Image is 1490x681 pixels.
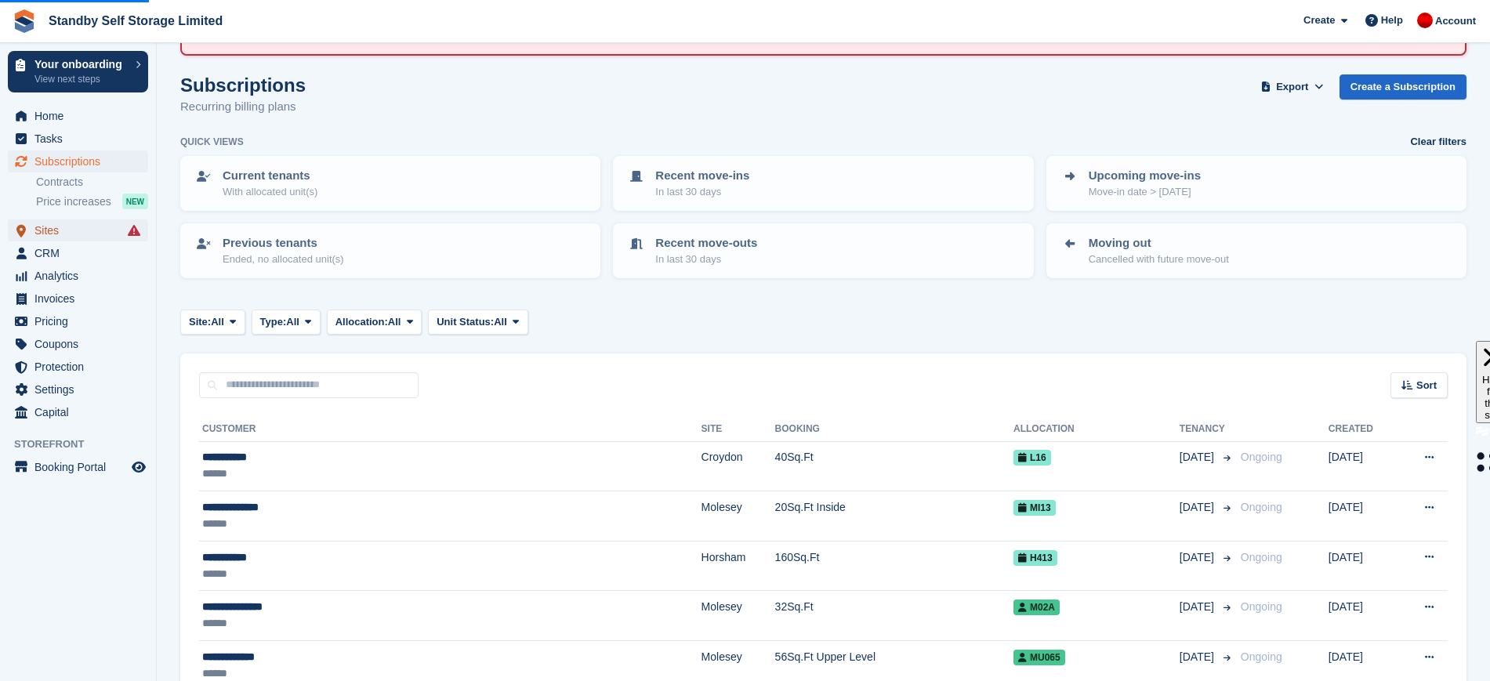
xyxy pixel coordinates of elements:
th: Allocation [1013,417,1180,442]
span: Invoices [34,288,129,310]
span: All [286,314,299,330]
th: Created [1329,417,1398,442]
span: Create [1303,13,1335,28]
span: Ongoing [1241,551,1282,563]
span: Storefront [14,436,156,452]
a: menu [8,128,148,150]
td: [DATE] [1329,441,1398,491]
a: Your onboarding View next steps [8,51,148,92]
a: Current tenants With allocated unit(s) [182,158,599,209]
span: Ongoing [1241,451,1282,463]
a: Upcoming move-ins Move-in date > [DATE] [1048,158,1465,209]
span: Sort [1416,378,1437,393]
p: Previous tenants [223,234,344,252]
span: Ongoing [1241,600,1282,613]
span: Ongoing [1241,501,1282,513]
a: Standby Self Storage Limited [42,8,229,34]
a: Clear filters [1410,134,1466,150]
a: menu [8,242,148,264]
a: Moving out Cancelled with future move-out [1048,225,1465,277]
a: Preview store [129,458,148,476]
span: Subscriptions [34,150,129,172]
a: menu [8,219,148,241]
p: Move-in date > [DATE] [1089,184,1201,200]
a: menu [8,333,148,355]
h1: Subscriptions [180,74,306,96]
span: Capital [34,401,129,423]
a: menu [8,456,148,478]
p: Current tenants [223,167,317,185]
td: 32Sq.Ft [775,591,1013,641]
span: CRM [34,242,129,264]
img: Aaron Winter [1417,13,1433,28]
p: Your onboarding [34,59,128,70]
span: All [388,314,401,330]
p: Upcoming move-ins [1089,167,1201,185]
button: Export [1258,74,1327,100]
span: Analytics [34,265,129,287]
a: menu [8,379,148,400]
p: Recent move-ins [655,167,749,185]
td: Croydon [701,441,775,491]
span: Account [1435,13,1476,29]
span: [DATE] [1180,499,1217,516]
span: Ongoing [1241,650,1282,663]
td: [DATE] [1329,541,1398,591]
a: menu [8,265,148,287]
a: Price increases NEW [36,193,148,210]
span: Allocation: [335,314,388,330]
p: In last 30 days [655,184,749,200]
span: [DATE] [1180,549,1217,566]
span: All [211,314,224,330]
a: menu [8,310,148,332]
h6: Quick views [180,135,244,149]
span: [DATE] [1180,449,1217,465]
th: Tenancy [1180,417,1234,442]
a: menu [8,105,148,127]
span: H413 [1013,550,1057,566]
a: Recent move-outs In last 30 days [614,225,1031,277]
td: Molesey [701,491,775,542]
a: menu [8,150,148,172]
p: Recurring billing plans [180,98,306,116]
span: Booking Portal [34,456,129,478]
p: Ended, no allocated unit(s) [223,252,344,267]
span: Home [34,105,129,127]
span: Sites [34,219,129,241]
td: 20Sq.Ft Inside [775,491,1013,542]
p: View next steps [34,72,128,86]
span: MI13 [1013,500,1056,516]
span: All [494,314,507,330]
button: Site: All [180,310,245,335]
button: Type: All [252,310,321,335]
p: In last 30 days [655,252,757,267]
a: Recent move-ins In last 30 days [614,158,1031,209]
div: NEW [122,194,148,209]
span: Type: [260,314,287,330]
span: Help [1381,13,1403,28]
a: menu [8,356,148,378]
span: Price increases [36,194,111,209]
td: [DATE] [1329,491,1398,542]
td: 40Sq.Ft [775,441,1013,491]
span: Settings [34,379,129,400]
i: Smart entry sync failures have occurred [128,224,140,237]
span: Pricing [34,310,129,332]
span: Tasks [34,128,129,150]
span: L16 [1013,450,1051,465]
p: With allocated unit(s) [223,184,317,200]
img: stora-icon-8386f47178a22dfd0bd8f6a31ec36ba5ce8667c1dd55bd0f319d3a0aa187defe.svg [13,9,36,33]
a: Previous tenants Ended, no allocated unit(s) [182,225,599,277]
a: Contracts [36,175,148,190]
td: [DATE] [1329,591,1398,641]
th: Customer [199,417,701,442]
span: M02A [1013,599,1060,615]
th: Site [701,417,775,442]
span: [DATE] [1180,649,1217,665]
span: Protection [34,356,129,378]
p: Cancelled with future move-out [1089,252,1229,267]
span: [DATE] [1180,599,1217,615]
span: Site: [189,314,211,330]
td: Horsham [701,541,775,591]
td: Molesey [701,591,775,641]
